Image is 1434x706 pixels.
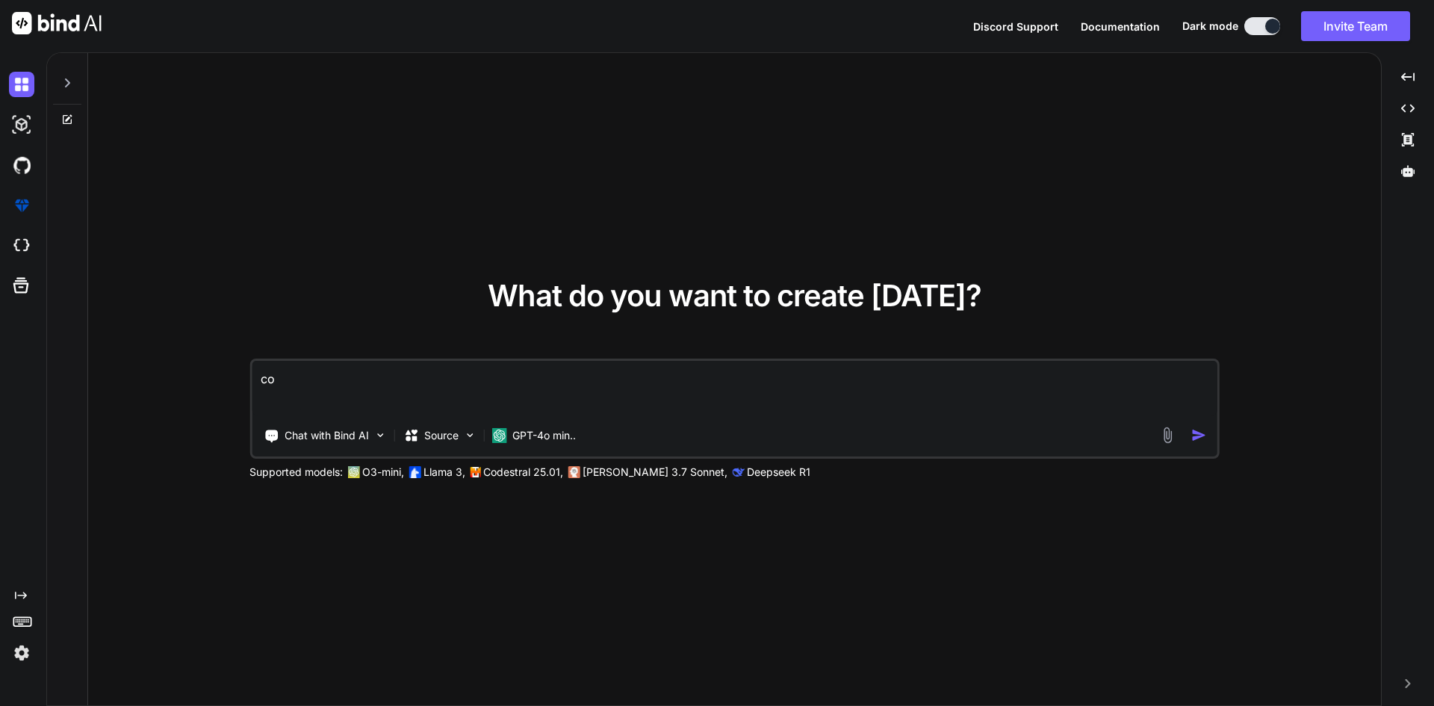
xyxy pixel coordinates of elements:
[491,428,506,443] img: GPT-4o mini
[373,429,386,442] img: Pick Tools
[973,19,1058,34] button: Discord Support
[9,193,34,218] img: premium
[9,112,34,137] img: darkAi-studio
[9,640,34,666] img: settings
[285,428,369,443] p: Chat with Bind AI
[1191,427,1207,443] img: icon
[9,152,34,178] img: githubDark
[1159,427,1176,444] img: attachment
[9,233,34,258] img: cloudideIcon
[9,72,34,97] img: darkChat
[483,465,563,480] p: Codestral 25.01,
[568,466,580,478] img: claude
[424,428,459,443] p: Source
[463,429,476,442] img: Pick Models
[973,20,1058,33] span: Discord Support
[362,465,404,480] p: O3-mini,
[583,465,727,480] p: [PERSON_NAME] 3.7 Sonnet,
[423,465,465,480] p: Llama 3,
[347,466,359,478] img: GPT-4
[1301,11,1410,41] button: Invite Team
[470,467,480,477] img: Mistral-AI
[488,277,981,314] span: What do you want to create [DATE]?
[512,428,576,443] p: GPT-4o min..
[409,466,420,478] img: Llama2
[732,466,744,478] img: claude
[249,465,343,480] p: Supported models:
[12,12,102,34] img: Bind AI
[1182,19,1238,34] span: Dark mode
[1081,19,1160,34] button: Documentation
[1081,20,1160,33] span: Documentation
[747,465,810,480] p: Deepseek R1
[252,361,1217,416] textarea: contact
